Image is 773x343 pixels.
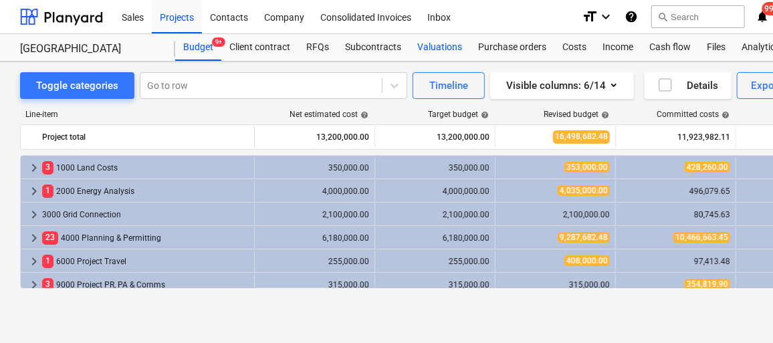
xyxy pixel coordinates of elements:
div: 6,180,000.00 [380,233,489,243]
div: Visible columns : 6/14 [506,77,618,94]
iframe: Chat Widget [706,279,773,343]
div: 350,000.00 [380,163,489,173]
span: 354,819.90 [685,279,730,290]
div: 1000 Land Costs [42,157,249,179]
span: 3 [42,278,53,291]
div: 2,100,000.00 [501,210,610,219]
button: Toggle categories [20,72,134,99]
div: 2000 Energy Analysis [42,181,249,202]
span: 9+ [212,37,225,47]
span: 4,035,000.00 [558,185,610,196]
div: 2,100,000.00 [380,210,489,219]
span: 353,000.00 [564,162,610,173]
div: 315,000.00 [260,280,369,290]
span: 428,260.00 [685,162,730,173]
a: Income [594,34,641,61]
i: notifications [756,9,769,25]
div: 13,200,000.00 [260,126,369,148]
a: Valuations [409,34,470,61]
span: 23 [42,231,58,244]
div: 4000 Planning & Permitting [42,227,249,249]
div: 13,200,000.00 [380,126,489,148]
span: 3 [42,161,53,174]
span: keyboard_arrow_right [26,160,42,176]
div: Net estimated cost [290,110,368,119]
div: 4,000,000.00 [260,187,369,196]
span: 10,466,663.45 [673,232,730,243]
div: 3000 Grid Connection [42,204,249,225]
div: 2,100,000.00 [260,210,369,219]
div: 6,180,000.00 [260,233,369,243]
div: Budget [175,34,221,61]
span: 9,287,682.48 [558,232,610,243]
span: 16,498,682.48 [553,130,610,143]
span: help [719,111,730,119]
div: 4,000,000.00 [380,187,489,196]
div: 315,000.00 [501,280,610,290]
button: Timeline [413,72,485,99]
div: 11,923,982.11 [621,126,730,148]
button: Details [645,72,732,99]
div: 350,000.00 [260,163,369,173]
span: keyboard_arrow_right [26,253,42,269]
div: 315,000.00 [380,280,489,290]
span: help [598,111,609,119]
div: 9000 Project PR, PA & Comms [42,274,249,296]
span: keyboard_arrow_right [26,183,42,199]
a: RFQs [298,34,337,61]
div: [GEOGRAPHIC_DATA] [20,42,159,56]
i: keyboard_arrow_down [598,9,614,25]
div: 496,079.65 [621,187,730,196]
a: Subcontracts [337,34,409,61]
div: Target budget [428,110,489,119]
button: Search [651,5,745,28]
span: keyboard_arrow_right [26,230,42,246]
div: 80,745.63 [621,210,730,219]
button: Visible columns:6/14 [490,72,634,99]
div: Timeline [429,77,468,94]
span: help [358,111,368,119]
div: 97,413.48 [621,257,730,266]
a: Cash flow [641,34,699,61]
a: Budget9+ [175,34,221,61]
div: Project total [42,126,249,148]
span: search [657,11,668,22]
div: Chatt-widget [706,279,773,343]
div: Toggle categories [36,77,118,94]
div: 255,000.00 [260,257,369,266]
div: Committed costs [657,110,730,119]
div: 255,000.00 [380,257,489,266]
a: Costs [554,34,594,61]
div: Details [657,77,718,94]
i: Knowledge base [625,9,638,25]
span: 408,000.00 [564,255,610,266]
a: Purchase orders [470,34,554,61]
span: 1 [42,255,53,267]
span: help [478,111,489,119]
a: Client contract [221,34,298,61]
i: format_size [582,9,598,25]
div: Revised budget [544,110,609,119]
span: keyboard_arrow_right [26,277,42,293]
span: keyboard_arrow_right [26,207,42,223]
div: 6000 Project Travel [42,251,249,272]
span: 1 [42,185,53,197]
div: Line-item [20,110,254,119]
a: Files [699,34,734,61]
